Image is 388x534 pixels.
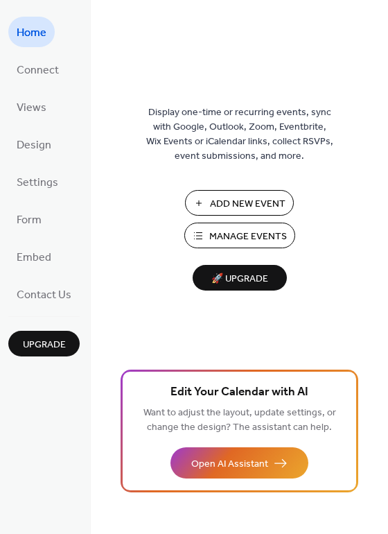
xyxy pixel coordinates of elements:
span: Want to adjust the layout, update settings, or change the design? The assistant can help. [143,404,336,437]
span: Edit Your Calendar with AI [170,383,308,402]
button: 🚀 Upgrade [193,265,287,291]
span: Upgrade [23,338,66,352]
a: Connect [8,54,67,85]
span: Display one-time or recurring events, sync with Google, Outlook, Zoom, Eventbrite, Wix Events or ... [146,105,333,164]
span: Home [17,22,46,44]
a: Contact Us [8,279,80,309]
a: Settings [8,166,67,197]
span: Contact Us [17,284,71,307]
button: Add New Event [185,190,294,216]
span: Embed [17,247,51,269]
span: Connect [17,60,59,82]
button: Upgrade [8,331,80,356]
span: Form [17,209,42,232]
button: Manage Events [184,223,295,248]
span: Add New Event [210,197,285,212]
span: Views [17,97,46,119]
span: 🚀 Upgrade [201,270,279,288]
a: Views [8,92,55,122]
a: Home [8,17,55,47]
a: Embed [8,241,60,272]
button: Open AI Assistant [170,447,308,479]
span: Open AI Assistant [191,457,268,472]
span: Settings [17,172,58,194]
a: Design [8,129,60,160]
span: Design [17,135,51,157]
span: Manage Events [209,230,287,244]
a: Form [8,204,50,234]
